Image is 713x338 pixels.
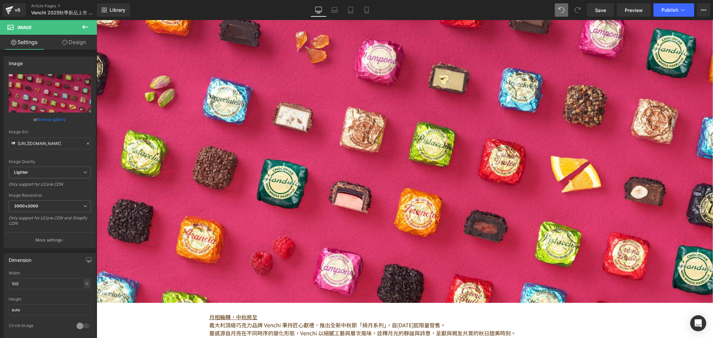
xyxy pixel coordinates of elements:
button: Redo [571,3,584,17]
div: Dimension [9,253,32,263]
div: or [9,116,91,123]
div: Open Intercom Messenger [690,315,706,331]
button: Undo [555,3,568,17]
div: Height [9,297,91,302]
span: Library [110,7,125,13]
div: % [84,279,90,288]
input: auto [9,278,91,289]
a: Desktop [311,3,327,17]
u: 月相輪轉，中秋將至 [113,293,161,301]
span: Venchi 2025秋季新品上市 Chocoviar 系列再添兩款全新風味 [31,10,95,15]
span: Save [595,7,606,14]
a: Article Pages [31,3,108,9]
a: Tablet [343,3,359,17]
div: Width [9,271,91,276]
a: Preview [617,3,651,17]
div: Image Resolution [9,193,91,198]
b: 3000x3000 [14,203,38,208]
div: Image Src [9,130,91,134]
p: More settings [35,237,62,243]
span: Image [17,25,32,30]
span: Preview [625,7,643,14]
div: v6 [13,6,22,14]
input: auto [9,304,91,315]
button: Publish [653,3,694,17]
span: Publish [662,7,678,13]
div: Circle Image [9,323,70,330]
a: v6 [3,3,26,17]
div: Image Quality [9,159,91,164]
a: New Library [97,3,130,17]
p: 義大利頂級巧克力品牌 Venchi 秉持匠心獻禮，推出全新中秋節「綺月系列」，自[DATE]起限量發售。 [113,301,504,309]
input: Link [9,138,91,149]
div: Only support for UCare CDN and Shopify CDN [9,215,91,230]
a: Browse gallery [38,114,66,125]
button: More [697,3,710,17]
div: Only support for UCare CDN [9,182,91,191]
p: 靈感源自月亮在不同時序的變化形態，Venchi 以細膩工藝與層次風味，詮釋月光的靜謐與詩意，呈獻與親友共賞的秋日甜美時刻。 [113,309,504,317]
a: Laptop [327,3,343,17]
a: Mobile [359,3,375,17]
a: Design [50,35,98,50]
button: More settings [4,232,96,248]
div: Image [9,57,23,66]
b: Lighter [14,170,28,175]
